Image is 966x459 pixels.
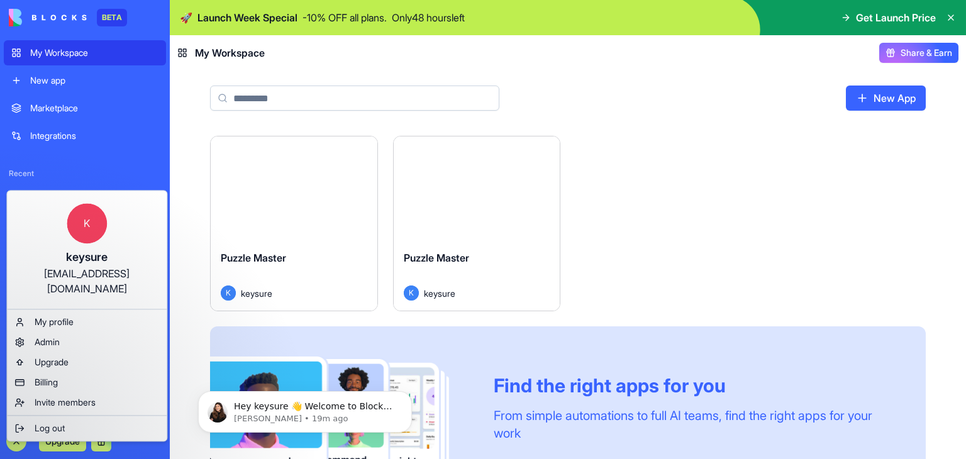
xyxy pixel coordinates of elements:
[9,352,164,372] a: Upgrade
[4,169,166,179] span: Recent
[179,365,431,453] iframe: Intercom notifications message
[19,248,154,266] div: keysure
[35,376,58,389] span: Billing
[9,312,164,332] a: My profile
[35,336,60,348] span: Admin
[35,316,74,328] span: My profile
[35,356,69,368] span: Upgrade
[9,193,164,306] a: Kkeysure[EMAIL_ADDRESS][DOMAIN_NAME]
[9,392,164,412] a: Invite members
[9,372,164,392] a: Billing
[9,332,164,352] a: Admin
[19,266,154,296] div: [EMAIL_ADDRESS][DOMAIN_NAME]
[67,203,107,243] span: K
[35,422,65,434] span: Log out
[35,396,96,409] span: Invite members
